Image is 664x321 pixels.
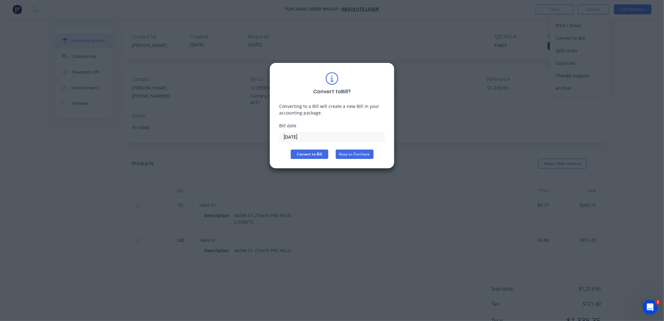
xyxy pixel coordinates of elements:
iframe: Intercom live chat [643,300,658,315]
div: Converting to a Bill will create a new Bill in your accounting package. [279,103,385,116]
button: Keep as Purchase [336,150,374,159]
span: 1 [656,300,661,305]
div: Bill date [279,122,385,129]
button: Convert to Bill [291,150,328,159]
div: Convert to Bill ? [313,88,351,95]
